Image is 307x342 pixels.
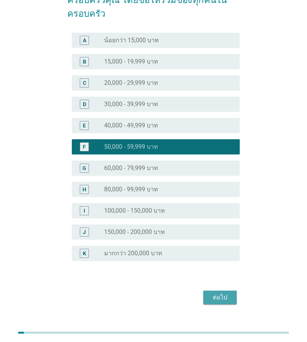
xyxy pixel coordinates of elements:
[83,79,86,87] div: C
[84,207,85,215] div: I
[83,100,86,108] div: D
[83,121,86,129] div: E
[104,79,158,87] label: 20,000 - 29,999 บาท
[104,207,165,215] label: 100,000 - 150,000 บาท
[104,250,162,257] label: มากกว่า 200,000 บาท
[104,143,158,151] label: 50,000 - 59,999 บาท
[104,186,158,193] label: 80,000 - 99,999 บาท
[82,164,86,172] div: G
[83,249,86,257] div: K
[104,164,158,172] label: 60,000 - 79,999 บาท
[83,143,86,151] div: F
[104,37,159,44] label: น้อยกว่า 15,000 บาท
[209,293,231,302] div: ต่อไป
[82,185,86,193] div: H
[203,291,237,304] button: ต่อไป
[104,122,158,129] label: 40,000 - 49,999 บาท
[104,228,165,236] label: 150,000 - 200,000 บาท
[104,100,158,108] label: 30,000 - 39,999 บาท
[83,57,86,65] div: B
[104,58,158,65] label: 15,000 - 19,999 บาท
[83,228,86,236] div: J
[83,36,86,44] div: A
